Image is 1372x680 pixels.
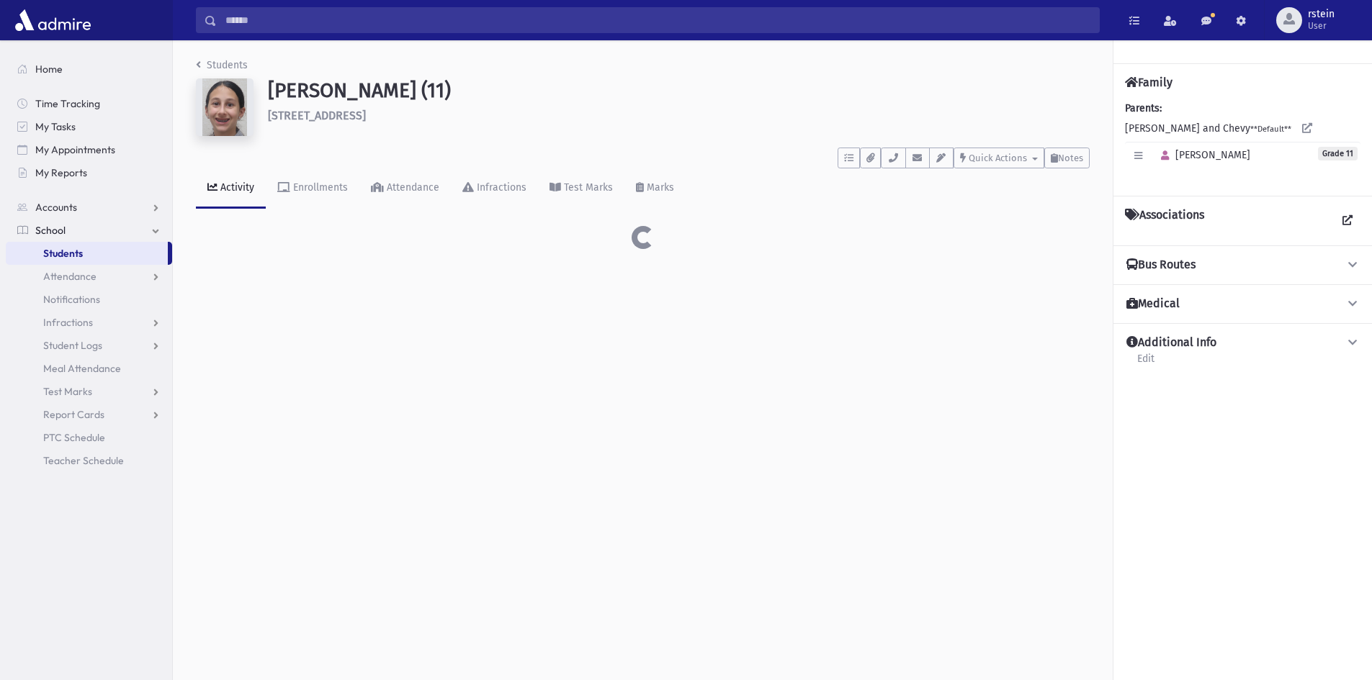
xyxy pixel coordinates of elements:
[43,316,93,329] span: Infractions
[290,181,348,194] div: Enrollments
[1126,296,1180,312] h4: Medical
[196,59,248,71] a: Students
[43,293,100,306] span: Notifications
[35,120,76,133] span: My Tasks
[268,78,1090,103] h1: [PERSON_NAME] (11)
[1126,335,1216,350] h4: Additional Info
[1125,76,1173,89] h4: Family
[1125,296,1360,312] button: Medical
[43,431,105,444] span: PTC Schedule
[196,58,248,78] nav: breadcrumb
[43,270,97,283] span: Attendance
[1058,153,1083,163] span: Notes
[43,247,83,260] span: Students
[1125,102,1162,114] b: Parents:
[1125,335,1360,350] button: Additional Info
[6,403,172,426] a: Report Cards
[6,265,172,288] a: Attendance
[196,78,254,136] img: 8=
[6,161,172,184] a: My Reports
[561,181,613,194] div: Test Marks
[35,166,87,179] span: My Reports
[384,181,439,194] div: Attendance
[1126,258,1196,273] h4: Bus Routes
[1044,148,1090,168] button: Notes
[6,449,172,472] a: Teacher Schedule
[43,385,92,398] span: Test Marks
[6,92,172,115] a: Time Tracking
[1308,20,1335,32] span: User
[268,109,1090,122] h6: [STREET_ADDRESS]
[6,242,168,265] a: Students
[43,339,102,352] span: Student Logs
[6,115,172,138] a: My Tasks
[6,426,172,449] a: PTC Schedule
[43,454,124,467] span: Teacher Schedule
[1154,149,1250,161] span: [PERSON_NAME]
[196,168,266,209] a: Activity
[538,168,624,209] a: Test Marks
[6,196,172,219] a: Accounts
[451,168,538,209] a: Infractions
[266,168,359,209] a: Enrollments
[35,143,115,156] span: My Appointments
[6,357,172,380] a: Meal Attendance
[624,168,686,209] a: Marks
[6,334,172,357] a: Student Logs
[969,153,1027,163] span: Quick Actions
[217,7,1099,33] input: Search
[35,224,66,237] span: School
[35,201,77,214] span: Accounts
[6,58,172,81] a: Home
[35,63,63,76] span: Home
[6,380,172,403] a: Test Marks
[1125,208,1204,234] h4: Associations
[954,148,1044,168] button: Quick Actions
[1136,350,1155,376] a: Edit
[644,181,674,194] div: Marks
[1125,258,1360,273] button: Bus Routes
[35,97,100,110] span: Time Tracking
[1125,101,1360,184] div: [PERSON_NAME] and Chevy
[6,288,172,311] a: Notifications
[1308,9,1335,20] span: rstein
[43,362,121,375] span: Meal Attendance
[359,168,451,209] a: Attendance
[43,408,104,421] span: Report Cards
[1318,147,1358,160] span: Grade 11
[1335,208,1360,234] a: View all Associations
[6,138,172,161] a: My Appointments
[6,311,172,334] a: Infractions
[12,6,94,35] img: AdmirePro
[218,181,254,194] div: Activity
[474,181,526,194] div: Infractions
[6,219,172,242] a: School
